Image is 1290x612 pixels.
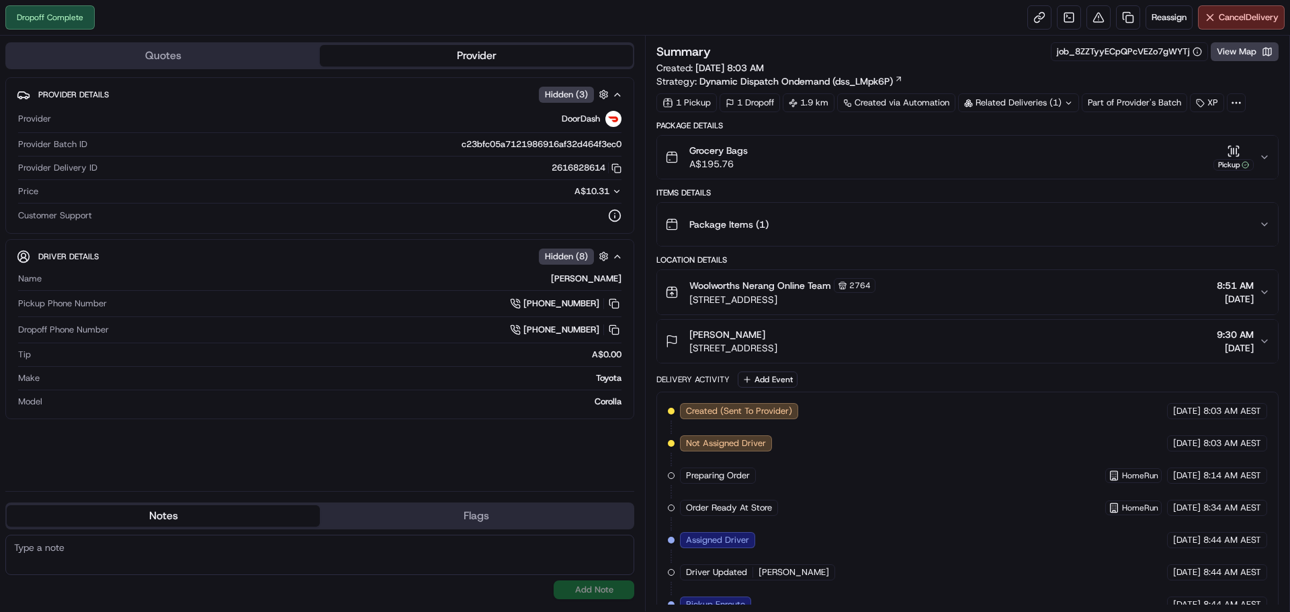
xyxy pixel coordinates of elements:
button: Add Event [738,371,798,388]
button: View Map [1211,42,1279,61]
div: Pickup [1213,159,1254,171]
span: A$195.76 [689,157,748,171]
span: 9:30 AM [1217,328,1254,341]
span: HomeRun [1122,502,1158,513]
span: [DATE] [1173,502,1201,514]
div: Corolla [48,396,621,408]
div: 1 Pickup [656,93,717,112]
span: A$10.31 [574,185,609,197]
button: Notes [7,505,320,527]
span: Order Ready At Store [686,502,772,514]
button: Hidden (3) [539,86,612,103]
div: Location Details [656,255,1279,265]
span: Pickup Enroute [686,599,745,611]
span: [PERSON_NAME] [689,328,765,341]
span: Customer Support [18,210,92,222]
span: Driver Updated [686,566,747,578]
div: Delivery Activity [656,374,730,385]
span: [DATE] 8:03 AM [695,62,764,74]
button: 2616828614 [552,162,621,174]
span: 8:51 AM [1217,279,1254,292]
span: Package Items ( 1 ) [689,218,769,231]
span: Reassign [1152,11,1187,24]
button: Pickup [1213,144,1254,171]
div: 1 Dropoff [720,93,780,112]
a: [PHONE_NUMBER] [510,296,621,311]
img: doordash_logo_v2.png [605,111,621,127]
span: Cancel Delivery [1219,11,1279,24]
span: [DATE] [1173,534,1201,546]
span: [DATE] [1217,292,1254,306]
button: Provider DetailsHidden (3) [17,83,623,105]
span: 8:44 AM AEST [1203,566,1261,578]
span: 8:44 AM AEST [1203,599,1261,611]
span: Name [18,273,42,285]
span: [DATE] [1173,599,1201,611]
h3: Summary [656,46,711,58]
span: 8:14 AM AEST [1203,470,1261,482]
span: Tip [18,349,31,361]
button: A$10.31 [503,185,621,198]
span: Make [18,372,40,384]
span: [DATE] [1217,341,1254,355]
span: Not Assigned Driver [686,437,766,449]
span: HomeRun [1122,470,1158,481]
div: [PERSON_NAME] [47,273,621,285]
button: Grocery BagsA$195.76Pickup [657,136,1278,179]
div: Toyota [45,372,621,384]
span: [STREET_ADDRESS] [689,293,875,306]
button: Flags [320,505,633,527]
span: Grocery Bags [689,144,748,157]
span: [DATE] [1173,437,1201,449]
span: Provider Batch ID [18,138,87,150]
span: [STREET_ADDRESS] [689,341,777,355]
span: c23bfc05a7121986916af32d464f3ec0 [462,138,621,150]
span: [PHONE_NUMBER] [523,298,599,310]
span: [DATE] [1173,470,1201,482]
span: Created: [656,61,764,75]
a: [PHONE_NUMBER] [510,322,621,337]
button: Package Items (1) [657,203,1278,246]
span: Model [18,396,42,408]
span: Pickup Phone Number [18,298,107,310]
span: Provider Delivery ID [18,162,97,174]
span: 8:44 AM AEST [1203,534,1261,546]
span: DoorDash [562,113,600,125]
div: Strategy: [656,75,903,88]
span: Provider [18,113,51,125]
span: 8:03 AM AEST [1203,405,1261,417]
button: CancelDelivery [1198,5,1285,30]
span: Driver Details [38,251,99,262]
span: Dynamic Dispatch Ondemand (dss_LMpk6P) [699,75,893,88]
a: Created via Automation [837,93,955,112]
div: XP [1190,93,1224,112]
button: Provider [320,45,633,67]
span: Hidden ( 8 ) [545,251,588,263]
button: Woolworths Nerang Online Team2764[STREET_ADDRESS]8:51 AM[DATE] [657,270,1278,314]
div: Items Details [656,187,1279,198]
button: [PERSON_NAME][STREET_ADDRESS]9:30 AM[DATE] [657,320,1278,363]
span: Price [18,185,38,198]
span: Assigned Driver [686,534,749,546]
span: Hidden ( 3 ) [545,89,588,101]
button: Quotes [7,45,320,67]
button: job_8ZZTyyECpQPcVEZo7gWYTj [1057,46,1202,58]
a: Dynamic Dispatch Ondemand (dss_LMpk6P) [699,75,903,88]
span: [DATE] [1173,566,1201,578]
span: 2764 [849,280,871,291]
span: 8:03 AM AEST [1203,437,1261,449]
span: Woolworths Nerang Online Team [689,279,831,292]
span: Dropoff Phone Number [18,324,109,336]
button: Reassign [1146,5,1193,30]
span: Provider Details [38,89,109,100]
span: Created (Sent To Provider) [686,405,792,417]
span: [PERSON_NAME] [759,566,829,578]
button: Hidden (8) [539,248,612,265]
span: [DATE] [1173,405,1201,417]
span: 8:34 AM AEST [1203,502,1261,514]
div: Package Details [656,120,1279,131]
